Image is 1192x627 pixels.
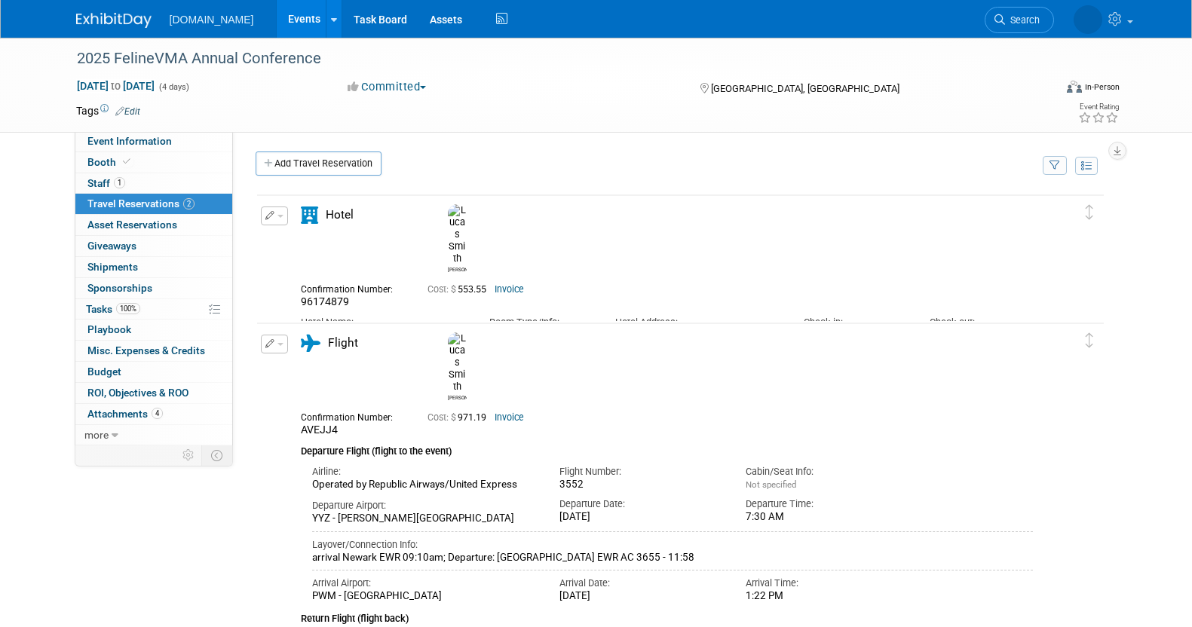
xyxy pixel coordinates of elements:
div: [DATE] [559,511,723,524]
div: Departure Flight (flight to the event) [301,436,1034,459]
span: 971.19 [427,412,492,423]
div: Confirmation Number: [301,280,405,295]
a: Staff1 [75,173,232,194]
i: Click and drag to move item [1086,333,1093,348]
div: 2025 FelineVMA Annual Conference [72,45,1031,72]
span: Not specified [746,479,796,490]
div: Lucas Smith [444,332,470,402]
a: Attachments4 [75,404,232,424]
span: Staff [87,177,125,189]
div: Event Format [965,78,1120,101]
div: In-Person [1084,81,1120,93]
div: 3552 [559,479,723,491]
span: Misc. Expenses & Credits [87,344,205,356]
span: Tasks [86,303,140,315]
a: Misc. Expenses & Credits [75,341,232,361]
span: Giveaways [87,240,136,252]
span: 1 [114,177,125,188]
div: arrival Newark EWR 09:10am; Departure: [GEOGRAPHIC_DATA] EWR AC 3655 - 11:58 [312,552,1034,564]
div: Event Rating [1078,103,1119,111]
img: ExhibitDay [76,13,152,28]
i: Filter by Traveler [1050,161,1060,171]
a: Budget [75,362,232,382]
i: Booth reservation complete [123,158,130,166]
a: Search [985,7,1054,33]
a: Sponsorships [75,278,232,298]
span: AVEJJ4 [301,424,338,436]
a: Travel Reservations2 [75,194,232,214]
img: Lucas Smith [448,332,467,393]
span: Cost: $ [427,284,458,295]
div: Airline: [312,465,538,479]
div: 7:30 AM [746,511,909,524]
div: Room Type/Info: [489,316,593,329]
span: 100% [116,303,140,314]
span: Playbook [87,323,131,335]
span: (4 days) [158,82,189,92]
span: Attachments [87,408,163,420]
i: Hotel [301,206,318,224]
div: Return Flight (flight back) [301,603,1034,626]
div: Departure Airport: [312,499,538,512]
div: Cabin/Seat Info: [746,465,909,479]
span: [GEOGRAPHIC_DATA], [GEOGRAPHIC_DATA] [711,83,899,94]
a: Invoice [495,284,524,295]
div: [DATE] [559,590,723,603]
span: ROI, Objectives & ROO [87,387,188,399]
a: Booth [75,152,232,173]
div: Arrival Airport: [312,577,538,590]
a: Tasks100% [75,299,232,320]
span: Travel Reservations [87,197,195,210]
div: Flight Number: [559,465,723,479]
span: Event Information [87,135,172,147]
span: to [109,80,123,92]
a: Edit [115,106,140,117]
span: 96174879 [301,295,349,307]
img: Iuliia Bulow [1074,5,1102,34]
span: Flight [328,336,358,350]
a: Giveaways [75,236,232,256]
div: Operated by Republic Airways/United Express [312,479,538,491]
a: ROI, Objectives & ROO [75,383,232,403]
span: Booth [87,156,133,168]
div: Hotel Name: [301,316,467,329]
div: Check-in: [804,316,907,329]
div: Lucas Smith [448,265,467,273]
i: Flight [301,335,320,352]
span: 4 [152,408,163,419]
a: Event Information [75,131,232,151]
span: Search [1005,14,1040,26]
div: Check-out: [930,316,1033,329]
td: Personalize Event Tab Strip [176,445,202,465]
span: Asset Reservations [87,219,177,231]
button: Committed [342,79,432,95]
span: Sponsorships [87,282,152,294]
div: YYZ - [PERSON_NAME][GEOGRAPHIC_DATA] [312,512,538,525]
div: PWM - [GEOGRAPHIC_DATA] [312,590,538,603]
div: Arrival Date: [559,577,723,590]
td: Toggle Event Tabs [201,445,232,465]
a: more [75,425,232,445]
span: [DATE] [DATE] [76,79,155,93]
a: Playbook [75,320,232,340]
img: Format-Inperson.png [1067,81,1082,93]
span: Cost: $ [427,412,458,423]
span: Hotel [326,208,354,222]
div: Departure Time: [746,497,909,511]
a: Shipments [75,257,232,277]
span: more [84,429,109,441]
div: Departure Date: [559,497,723,511]
span: 2 [183,198,195,210]
a: Invoice [495,412,524,423]
span: [DOMAIN_NAME] [170,14,254,26]
div: 1:22 PM [746,590,909,603]
div: Lucas Smith [448,393,467,401]
td: Tags [76,103,140,118]
i: Click and drag to move item [1086,205,1093,220]
a: Add Travel Reservation [256,151,382,176]
span: Budget [87,365,121,378]
a: Asset Reservations [75,215,232,235]
div: Arrival Time: [746,577,909,590]
div: Lucas Smith [444,204,470,274]
img: Lucas Smith [448,204,467,265]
